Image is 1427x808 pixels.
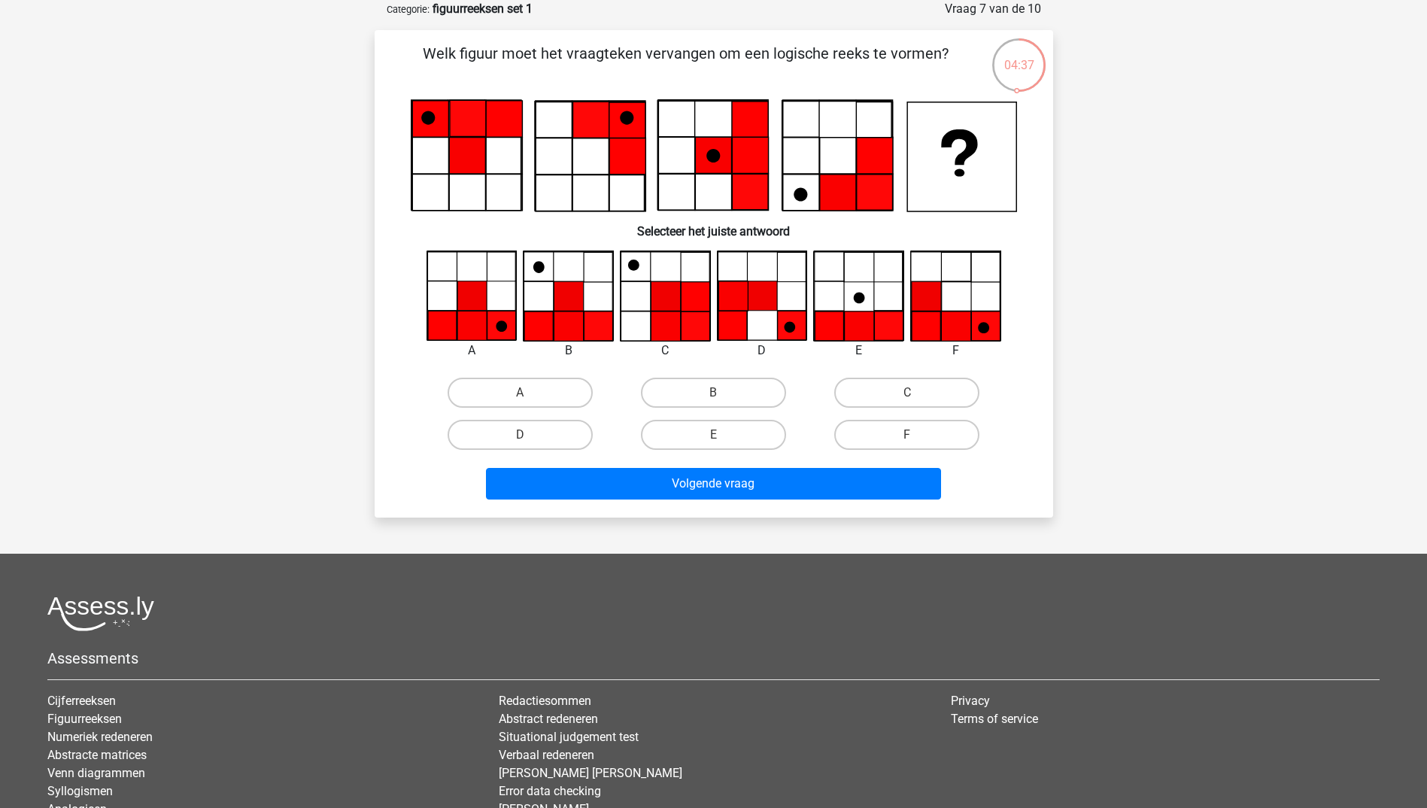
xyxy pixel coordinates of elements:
[834,420,979,450] label: F
[641,420,786,450] label: E
[512,342,625,360] div: B
[802,342,915,360] div: E
[448,420,593,450] label: D
[387,4,430,15] small: Categorie:
[47,694,116,708] a: Cijferreeksen
[47,748,147,762] a: Abstracte matrices
[415,342,529,360] div: A
[641,378,786,408] label: B
[47,712,122,726] a: Figuurreeksen
[609,342,722,360] div: C
[433,2,533,16] strong: figuurreeksen set 1
[499,694,591,708] a: Redactiesommen
[499,748,594,762] a: Verbaal redeneren
[499,730,639,744] a: Situational judgement test
[499,766,682,780] a: [PERSON_NAME] [PERSON_NAME]
[951,712,1038,726] a: Terms of service
[991,37,1047,74] div: 04:37
[834,378,979,408] label: C
[499,784,601,798] a: Error data checking
[448,378,593,408] label: A
[47,766,145,780] a: Venn diagrammen
[486,468,941,500] button: Volgende vraag
[47,730,153,744] a: Numeriek redeneren
[47,784,113,798] a: Syllogismen
[899,342,1013,360] div: F
[499,712,598,726] a: Abstract redeneren
[47,649,1380,667] h5: Assessments
[47,596,154,631] img: Assessly logo
[951,694,990,708] a: Privacy
[399,212,1029,238] h6: Selecteer het juiste antwoord
[399,42,973,87] p: Welk figuur moet het vraagteken vervangen om een logische reeks te vormen?
[706,342,819,360] div: D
